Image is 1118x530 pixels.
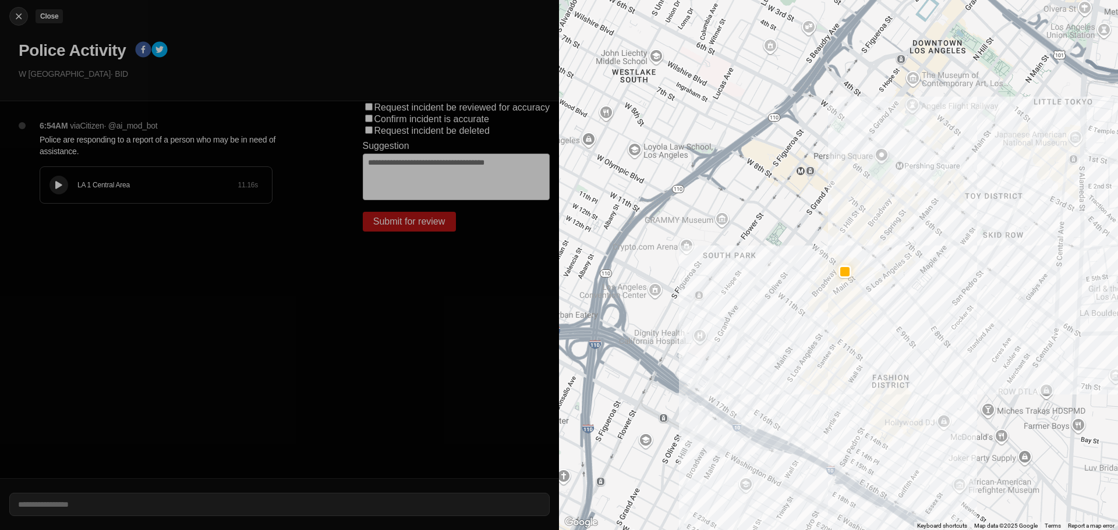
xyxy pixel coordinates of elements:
button: Keyboard shortcuts [917,522,967,530]
button: twitter [151,41,168,60]
label: Confirm incident is accurate [374,114,489,124]
label: Request incident be deleted [374,126,490,136]
p: W [GEOGRAPHIC_DATA] · BID [19,68,550,80]
button: facebook [135,41,151,60]
button: Submit for review [363,212,456,232]
span: Map data ©2025 Google [974,522,1038,529]
p: 6:54AM [40,120,68,131]
button: cancelClose [9,7,28,26]
a: Terms (opens in new tab) [1045,522,1061,529]
h1: Police Activity [19,40,126,61]
div: LA 1 Central Area [77,180,238,190]
label: Request incident be reviewed for accuracy [374,102,550,112]
small: Close [40,12,58,20]
p: via Citizen · @ ai_mod_bot [70,120,157,131]
label: Suggestion [363,141,409,151]
img: cancel [13,10,24,22]
a: Open this area in Google Maps (opens a new window) [562,515,600,530]
a: Report a map error [1068,522,1115,529]
img: Google [562,515,600,530]
div: 11.16 s [238,180,258,190]
p: Police are responding to a report of a person who may be in need of assistance. [40,134,316,157]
